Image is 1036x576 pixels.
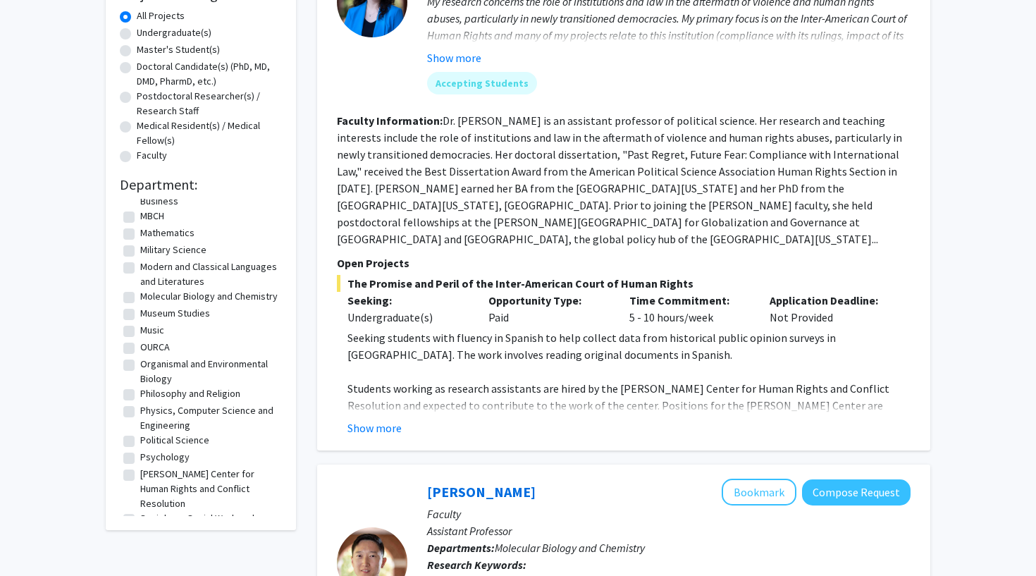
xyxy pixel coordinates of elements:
label: Political Science [140,433,209,448]
h2: Department: [120,176,282,193]
p: Seeking students with fluency in Spanish to help collect data from historical public opinion surv... [347,329,911,363]
label: Medical Resident(s) / Medical Fellow(s) [137,118,282,148]
label: Mathematics [140,226,195,240]
button: Add Zidong Li to Bookmarks [722,479,796,505]
div: Paid [478,292,619,326]
p: Application Deadline: [770,292,889,309]
button: Compose Request to Zidong Li [802,479,911,505]
label: Organismal and Environmental Biology [140,357,278,386]
label: Sociology, Social Work and Anthropology [140,511,278,541]
label: Master's Student(s) [137,42,220,57]
p: Faculty [427,505,911,522]
label: All Projects [137,8,185,23]
label: Modern and Classical Languages and Literatures [140,259,278,289]
label: MBCH [140,209,164,223]
p: Students working as research assistants are hired by the [PERSON_NAME] Center for Human Rights an... [347,380,911,431]
button: Show more [427,49,481,66]
label: Faculty [137,148,167,163]
label: OURCA [140,340,170,355]
div: Not Provided [759,292,900,326]
button: Show more [347,419,402,436]
label: Psychology [140,450,190,465]
a: [PERSON_NAME] [427,483,536,501]
label: Postdoctoral Researcher(s) / Research Staff [137,89,282,118]
mat-chip: Accepting Students [427,72,537,94]
div: Undergraduate(s) [347,309,467,326]
div: 5 - 10 hours/week [619,292,760,326]
p: Seeking: [347,292,467,309]
span: The Promise and Peril of the Inter-American Court of Human Rights [337,275,911,292]
label: Molecular Biology and Chemistry [140,289,278,304]
label: Philosophy and Religion [140,386,240,401]
b: Faculty Information: [337,114,443,128]
label: Music [140,323,164,338]
b: Research Keywords: [427,558,526,572]
p: Opportunity Type: [488,292,608,309]
p: Assistant Professor [427,522,911,539]
label: Physics, Computer Science and Engineering [140,403,278,433]
p: Time Commitment: [629,292,749,309]
iframe: Chat [11,513,60,565]
label: [PERSON_NAME] Center for Human Rights and Conflict Resolution [140,467,278,511]
p: Open Projects [337,255,911,271]
label: Museum Studies [140,306,210,321]
label: Military Science [140,243,206,257]
label: Undergraduate(s) [137,25,211,40]
label: Doctoral Candidate(s) (PhD, MD, DMD, PharmD, etc.) [137,59,282,89]
fg-read-more: Dr. [PERSON_NAME] is an assistant professor of political science. Her research and teaching inter... [337,114,902,246]
b: Departments: [427,541,495,555]
span: Molecular Biology and Chemistry [495,541,645,555]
